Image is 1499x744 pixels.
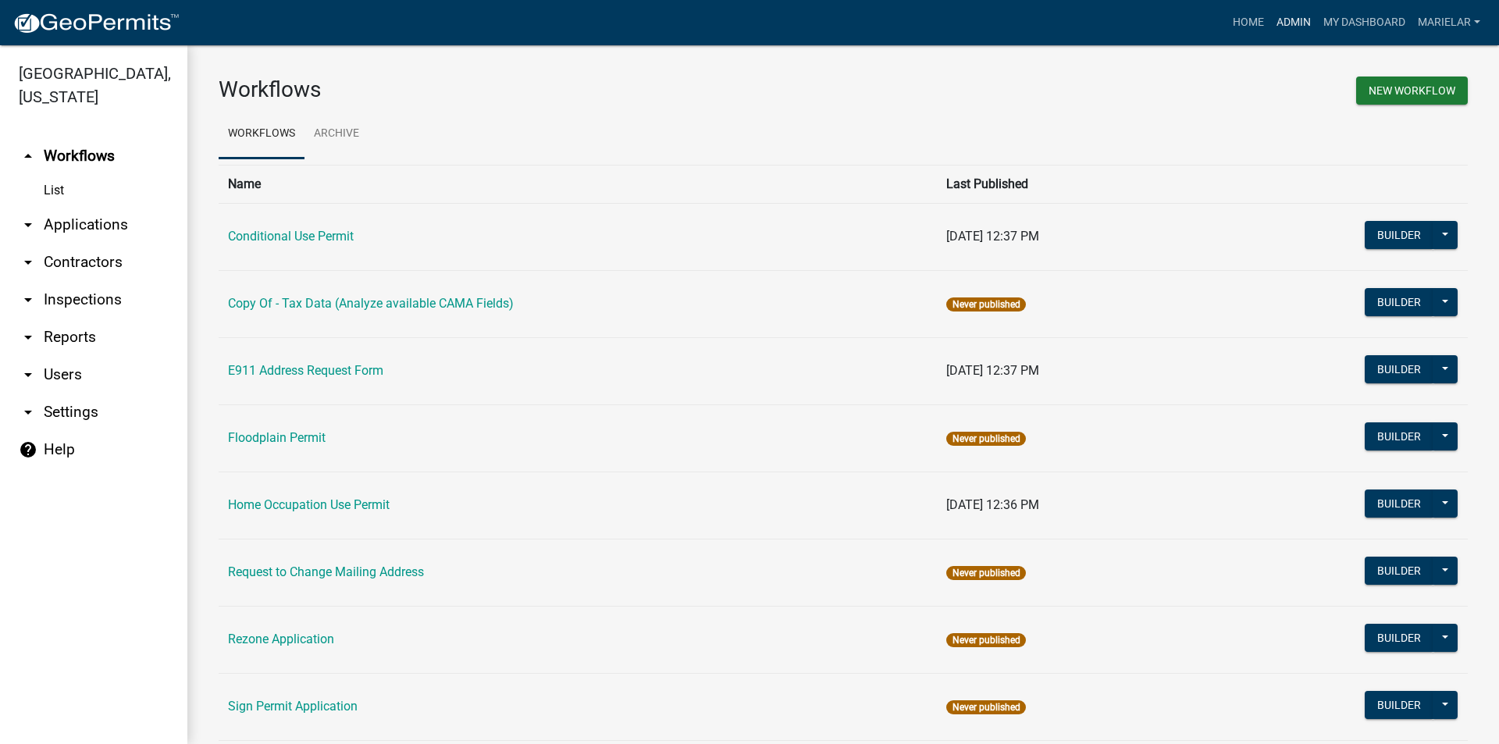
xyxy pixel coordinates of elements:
span: Never published [946,297,1025,311]
button: New Workflow [1356,77,1468,105]
i: arrow_drop_down [19,328,37,347]
button: Builder [1365,489,1433,518]
button: Builder [1365,691,1433,719]
span: Never published [946,633,1025,647]
a: Archive [304,109,369,159]
i: arrow_drop_down [19,403,37,422]
button: Builder [1365,557,1433,585]
button: Builder [1365,355,1433,383]
a: Workflows [219,109,304,159]
a: Home [1227,8,1270,37]
a: Request to Change Mailing Address [228,564,424,579]
button: Builder [1365,624,1433,652]
span: Never published [946,566,1025,580]
i: arrow_drop_down [19,253,37,272]
a: Admin [1270,8,1317,37]
a: E911 Address Request Form [228,363,383,378]
a: Floodplain Permit [228,430,326,445]
span: Never published [946,700,1025,714]
i: arrow_drop_up [19,147,37,166]
a: marielar [1412,8,1487,37]
button: Builder [1365,422,1433,450]
span: [DATE] 12:37 PM [946,229,1039,244]
i: help [19,440,37,459]
th: Name [219,165,937,203]
a: Copy Of - Tax Data (Analyze available CAMA Fields) [228,296,514,311]
a: Home Occupation Use Permit [228,497,390,512]
i: arrow_drop_down [19,290,37,309]
a: Sign Permit Application [228,699,358,714]
h3: Workflows [219,77,831,103]
i: arrow_drop_down [19,215,37,234]
a: Rezone Application [228,632,334,646]
span: [DATE] 12:37 PM [946,363,1039,378]
button: Builder [1365,288,1433,316]
a: My Dashboard [1317,8,1412,37]
i: arrow_drop_down [19,365,37,384]
button: Builder [1365,221,1433,249]
th: Last Published [937,165,1200,203]
a: Conditional Use Permit [228,229,354,244]
span: Never published [946,432,1025,446]
span: [DATE] 12:36 PM [946,497,1039,512]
